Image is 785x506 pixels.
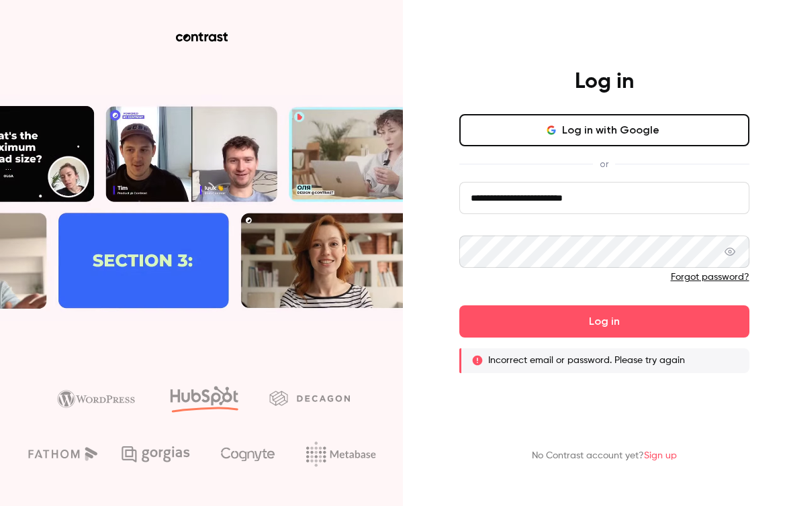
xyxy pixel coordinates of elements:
p: Incorrect email or password. Please try again [488,354,685,367]
a: Sign up [644,451,677,460]
h4: Log in [575,68,634,95]
button: Log in [459,305,749,338]
p: No Contrast account yet? [532,449,677,463]
span: or [593,157,615,171]
a: Forgot password? [671,272,749,282]
button: Log in with Google [459,114,749,146]
img: decagon [269,391,350,405]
